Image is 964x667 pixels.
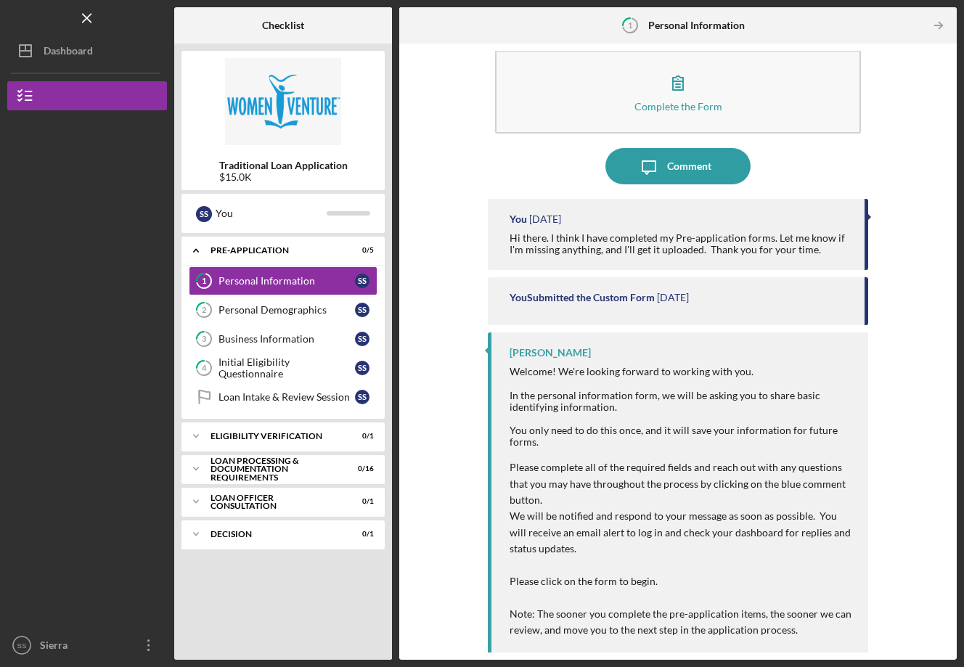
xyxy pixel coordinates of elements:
[348,497,374,506] div: 0 / 1
[189,324,377,353] a: 3Business InformationSS
[634,101,722,112] div: Complete the Form
[211,432,338,441] div: Eligibility Verification
[348,246,374,255] div: 0 / 5
[510,347,591,359] div: [PERSON_NAME]
[348,465,374,473] div: 0 / 16
[44,36,93,69] div: Dashboard
[510,606,854,639] p: Note: The sooner you complete the pre-application items, the sooner we can review, and move you t...
[189,295,377,324] a: 2Personal DemographicsSS
[510,366,854,389] div: Welcome! We're looking forward to working with you.
[219,171,348,183] div: $15.0K
[216,201,327,226] div: You
[218,275,355,287] div: Personal Information
[628,20,632,30] tspan: 1
[189,266,377,295] a: 1Personal InformationSS
[189,382,377,412] a: Loan Intake & Review SessionSS
[348,432,374,441] div: 0 / 1
[196,206,212,222] div: S S
[348,530,374,539] div: 0 / 1
[262,20,304,31] b: Checklist
[510,390,854,413] div: In the personal information form, we will be asking you to share basic identifying information.
[17,642,27,650] text: SS
[218,356,355,380] div: Initial Eligibility Questionnaire
[510,508,854,557] p: We will be notified and respond to your message as soon as possible. You will receive an email al...
[218,304,355,316] div: Personal Demographics
[510,459,854,508] p: Please complete all of the required fields and reach out with any questions that you may have thr...
[218,333,355,345] div: Business Information
[510,292,655,303] div: You Submitted the Custom Form
[355,332,369,346] div: S S
[355,303,369,317] div: S S
[202,364,207,373] tspan: 4
[667,148,711,184] div: Comment
[219,160,348,171] b: Traditional Loan Application
[211,530,338,539] div: Decision
[7,36,167,65] button: Dashboard
[510,425,854,448] div: You only need to do this once, and it will save your information for future forms.
[510,213,527,225] div: You
[605,148,751,184] button: Comment
[529,213,561,225] time: 2025-08-22 23:55
[211,457,338,482] div: Loan Processing & Documentation Requirements
[495,50,861,134] button: Complete the Form
[657,292,689,303] time: 2025-08-20 20:00
[202,277,206,286] tspan: 1
[211,494,338,510] div: Loan Officer Consultation
[7,631,167,660] button: SSSierra [PERSON_NAME]
[510,232,850,255] div: Hi there. I think I have completed my Pre-application forms. Let me know if I'm missing anything,...
[355,390,369,404] div: S S
[189,353,377,382] a: 4Initial Eligibility QuestionnaireSS
[202,306,206,315] tspan: 2
[218,391,355,403] div: Loan Intake & Review Session
[211,246,338,255] div: Pre-Application
[181,58,385,145] img: Product logo
[510,573,854,589] p: Please click on the form to begin.
[202,335,206,344] tspan: 3
[355,361,369,375] div: S S
[648,20,745,31] b: Personal Information
[355,274,369,288] div: S S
